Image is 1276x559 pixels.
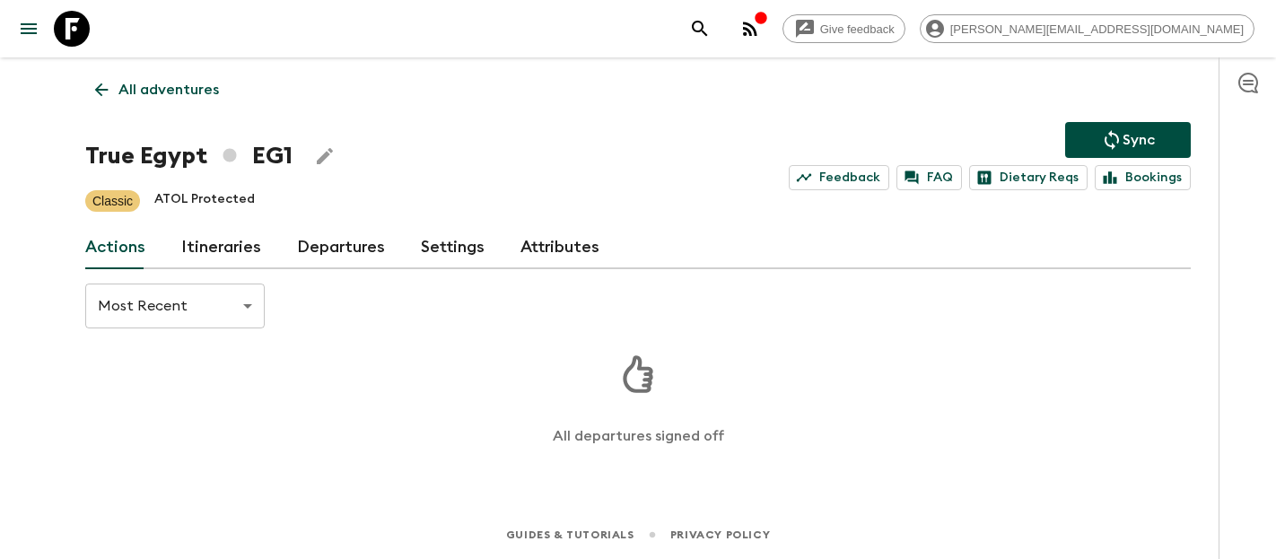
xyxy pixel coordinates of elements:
a: Actions [85,226,145,269]
span: Give feedback [810,22,905,36]
div: [PERSON_NAME][EMAIL_ADDRESS][DOMAIN_NAME] [920,14,1254,43]
a: Itineraries [181,226,261,269]
button: search adventures [682,11,718,47]
div: Most Recent [85,281,265,331]
a: Guides & Tutorials [506,525,634,545]
a: All adventures [85,72,229,108]
p: All adventures [118,79,219,100]
button: menu [11,11,47,47]
p: Sync [1123,129,1155,151]
p: Classic [92,192,133,210]
a: Settings [421,226,485,269]
a: Feedback [789,165,889,190]
button: Sync adventure departures to the booking engine [1065,122,1191,158]
a: FAQ [896,165,962,190]
a: Dietary Reqs [969,165,1088,190]
h1: True Egypt EG1 [85,138,293,174]
p: ATOL Protected [154,190,255,212]
a: Give feedback [782,14,905,43]
p: All departures signed off [553,427,724,445]
a: Departures [297,226,385,269]
button: Edit Adventure Title [307,138,343,174]
a: Privacy Policy [670,525,770,545]
a: Bookings [1095,165,1191,190]
span: [PERSON_NAME][EMAIL_ADDRESS][DOMAIN_NAME] [940,22,1254,36]
a: Attributes [520,226,599,269]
